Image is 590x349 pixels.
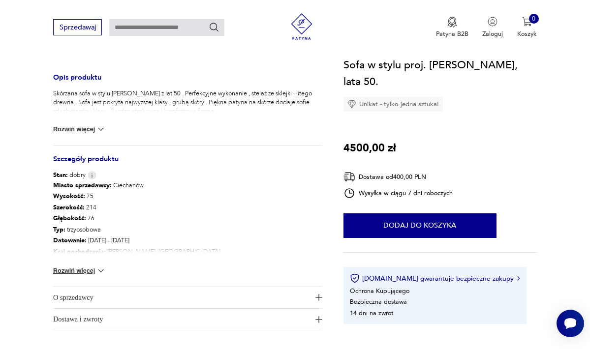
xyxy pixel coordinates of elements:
h3: Opis produktu [53,75,322,89]
iframe: Smartsupp widget button [557,310,584,337]
img: Ikonka użytkownika [488,17,497,27]
img: Ikona certyfikatu [350,273,360,283]
b: Wysokość : [53,192,85,201]
p: [DATE] - [DATE] [53,235,220,246]
button: Ikona plusaDostawa i zwroty [53,309,322,330]
img: Ikona dostawy [343,171,355,183]
p: Koszyk [517,29,537,38]
li: Ochrona Kupującego [350,287,409,295]
h1: Sofa w stylu proj. [PERSON_NAME], lata 50. [343,57,537,90]
a: Sprzedawaj [53,25,102,31]
img: Ikona medalu [447,17,457,28]
b: Stan: [53,171,68,179]
button: 0Koszyk [517,17,537,38]
img: chevron down [96,266,106,276]
img: Ikona plusa [315,316,322,323]
li: 14 dni na zwrot [350,309,393,318]
b: Datowanie : [53,236,87,245]
span: Dostawa i zwroty [53,309,310,330]
b: Głębokość : [53,214,86,223]
p: trzyosobowa [53,224,220,235]
p: Zaloguj [482,29,503,38]
b: Szerokość : [53,203,85,212]
button: Zaloguj [482,17,503,38]
img: Info icon [88,171,96,179]
button: Ikona plusaO sprzedawcy [53,287,322,308]
p: [PERSON_NAME]. [GEOGRAPHIC_DATA] [53,246,220,257]
span: O sprzedawcy [53,287,310,308]
p: 75 [53,191,220,202]
h3: Szczegóły produktu [53,156,322,171]
img: chevron down [96,124,106,134]
a: Ikona medaluPatyna B2B [436,17,468,38]
button: Sprzedawaj [53,19,102,35]
img: Ikona koszyka [522,17,532,27]
button: Patyna B2B [436,17,468,38]
p: 76 [53,213,220,224]
div: Dostawa od 400,00 PLN [343,171,453,183]
button: [DOMAIN_NAME] gwarantuje bezpieczne zakupy [350,273,520,283]
p: 214 [53,202,220,213]
p: drewno, skóra [53,257,220,268]
img: Patyna - sklep z meblami i dekoracjami vintage [285,13,318,40]
b: Miasto sprzedawcy : [53,181,112,190]
div: 0 [529,14,539,24]
b: Typ : [53,225,65,234]
img: Ikona plusa [315,294,322,301]
button: Rozwiń więcej [53,124,106,134]
img: Ikona diamentu [347,100,356,109]
button: Dodaj do koszyka [343,213,497,238]
p: 4500,00 zł [343,140,396,157]
div: Unikat - tylko jedna sztuka! [343,97,443,112]
p: Ciechanów [53,179,220,191]
img: Ikona strzałki w prawo [517,276,520,281]
p: Patyna B2B [436,29,468,38]
div: Wysyłka w ciągu 7 dni roboczych [343,188,453,200]
span: dobry [53,171,86,179]
p: Skórzana sofa w stylu [PERSON_NAME] z lat 50 . Perfekcyjne wykonanie , stelaż ze sklejki i litego... [53,89,322,116]
button: Rozwiń więcej [53,266,106,276]
b: Kraj pochodzenia : [53,247,106,256]
button: Szukaj [209,22,219,32]
li: Bezpieczna dostawa [350,298,407,307]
